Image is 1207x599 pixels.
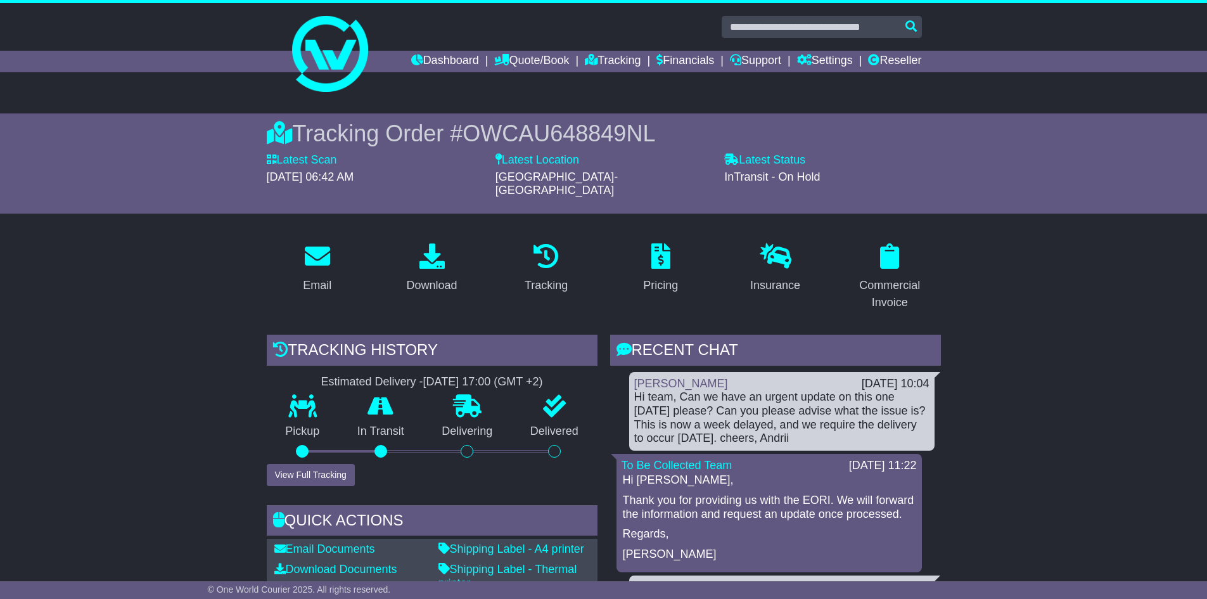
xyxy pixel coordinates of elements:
label: Latest Location [495,153,579,167]
a: Pricing [635,239,686,299]
span: © One World Courier 2025. All rights reserved. [208,584,391,595]
p: [PERSON_NAME] [623,548,916,562]
label: Latest Scan [267,153,337,167]
a: Tracking [585,51,641,72]
a: Email Documents [274,543,375,555]
div: Hi team, Can we have an urgent update on this one [DATE] please? Can you please advise what the i... [634,390,929,445]
a: Download [398,239,465,299]
a: Insurance [742,239,808,299]
div: RECENT CHAT [610,335,941,369]
div: Tracking Order # [267,120,941,147]
a: [PERSON_NAME] [634,377,728,390]
span: [DATE] 06:42 AM [267,171,354,183]
div: Pricing [643,277,678,294]
a: To Be Collected Team [622,459,732,472]
p: In Transit [338,425,423,439]
div: Commercial Invoice [847,277,933,311]
a: Commercial Invoice [839,239,941,316]
p: Pickup [267,425,339,439]
div: Download [406,277,457,294]
p: Delivered [511,425,597,439]
a: Quote/Book [494,51,569,72]
a: Settings [797,51,853,72]
p: Delivering [423,425,512,439]
span: InTransit - On Hold [724,171,820,183]
a: Dashboard [411,51,479,72]
a: Download Documents [274,563,397,576]
a: Shipping Label - A4 printer [438,543,584,555]
span: OWCAU648849NL [463,120,655,146]
a: Support [730,51,781,72]
div: Tracking history [267,335,597,369]
div: Email [303,277,331,294]
a: Financials [656,51,714,72]
div: [DATE] 10:04 [862,377,929,391]
div: [DATE] 17:00 (GMT +2) [423,375,543,389]
p: Regards, [623,527,916,541]
div: Tracking [525,277,568,294]
span: [GEOGRAPHIC_DATA]-[GEOGRAPHIC_DATA] [495,171,618,197]
div: Estimated Delivery - [267,375,597,389]
label: Latest Status [724,153,805,167]
a: Email [295,239,340,299]
a: Shipping Label - Thermal printer [438,563,577,589]
p: Hi [PERSON_NAME], [623,473,916,487]
button: View Full Tracking [267,464,355,486]
div: Insurance [750,277,800,294]
a: Reseller [868,51,921,72]
div: [DATE] 11:22 [849,459,917,473]
p: Thank you for providing us with the EORI. We will forward the information and request an update o... [623,494,916,521]
div: Quick Actions [267,505,597,539]
a: Tracking [516,239,576,299]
